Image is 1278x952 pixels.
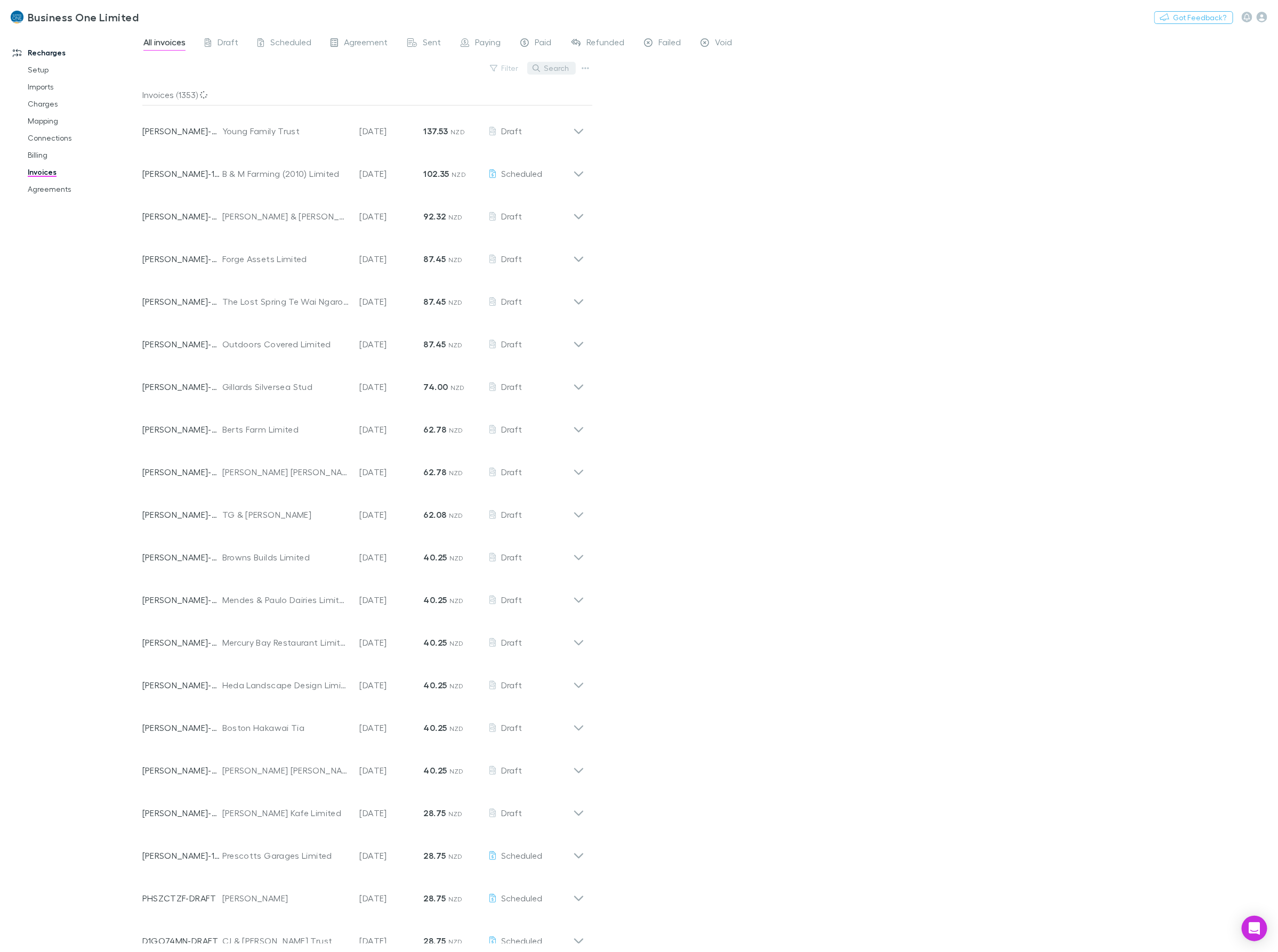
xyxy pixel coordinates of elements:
[451,128,465,136] span: NZD
[449,767,464,775] span: NZD
[423,37,441,51] span: Sent
[449,426,463,434] span: NZD
[142,807,222,819] p: [PERSON_NAME]-0319
[134,319,593,361] div: [PERSON_NAME]-0485Outdoors Covered Limited[DATE]87.45 NZDDraft
[527,62,576,75] button: Search
[1242,916,1267,941] div: Open Intercom Messenger
[142,721,222,734] p: [PERSON_NAME]-0532
[142,679,222,691] p: [PERSON_NAME]-0208
[502,126,523,136] span: Draft
[502,680,523,690] span: Draft
[17,61,150,78] a: Setup
[424,509,447,520] strong: 62.08
[222,423,349,436] div: Berts Farm Limited
[142,764,222,777] p: [PERSON_NAME]-0453
[502,467,523,477] span: Draft
[502,808,523,818] span: Draft
[17,147,150,164] a: Billing
[360,167,424,180] p: [DATE]
[424,168,449,179] strong: 102.35
[142,167,222,180] p: [PERSON_NAME]-1568
[502,296,523,306] span: Draft
[222,508,349,521] div: TG & [PERSON_NAME]
[360,295,424,308] p: [DATE]
[360,679,424,691] p: [DATE]
[448,852,463,860] span: NZD
[134,446,593,489] div: [PERSON_NAME]-0611[PERSON_NAME] [PERSON_NAME][DATE]62.78 NZDDraft
[424,296,446,307] strong: 87.45
[360,125,424,137] p: [DATE]
[360,593,424,606] p: [DATE]
[222,636,349,649] div: Mercury Bay Restaurant Limited
[134,489,593,532] div: [PERSON_NAME]-0290TG & [PERSON_NAME][DATE]62.08 NZDDraft
[222,295,349,308] div: The Lost Spring Te Wai Ngaro Limited
[424,595,447,605] strong: 40.25
[142,423,222,436] p: [PERSON_NAME]-0503
[222,721,349,734] div: Boston Hakawai Tia
[142,253,222,265] p: [PERSON_NAME]-0092
[134,574,593,617] div: [PERSON_NAME]-0366Mendes & Paulo Dairies Limited[DATE]40.25 NZDDraft
[659,37,681,51] span: Failed
[134,233,593,276] div: [PERSON_NAME]-0092Forge Assets Limited[DATE]87.45 NZDDraft
[222,892,349,905] div: [PERSON_NAME]
[360,253,424,265] p: [DATE]
[270,37,311,51] span: Scheduled
[142,466,222,478] p: [PERSON_NAME]-0611
[502,168,543,178] span: Scheduled
[134,787,593,830] div: [PERSON_NAME]-0319[PERSON_NAME] Kafe Limited[DATE]28.75 NZDDraft
[222,593,349,606] div: Mendes & Paulo Dairies Limited
[424,467,447,477] strong: 62.78
[448,938,463,946] span: NZD
[449,682,464,690] span: NZD
[502,509,523,519] span: Draft
[502,424,523,434] span: Draft
[485,62,525,75] button: Filter
[134,617,593,660] div: [PERSON_NAME]-0204Mercury Bay Restaurant Limited[DATE]40.25 NZDDraft
[222,380,349,393] div: Gillards Silversea Stud
[452,170,466,178] span: NZD
[449,639,464,647] span: NZD
[134,745,593,787] div: [PERSON_NAME]-0453[PERSON_NAME] [PERSON_NAME][DATE]40.25 NZDDraft
[360,210,424,223] p: [DATE]
[142,934,222,947] p: D1GO74MN-DRAFT
[142,125,222,137] p: [PERSON_NAME]-0385
[360,892,424,905] p: [DATE]
[360,807,424,819] p: [DATE]
[28,11,139,23] h3: Business One Limited
[502,254,523,264] span: Draft
[535,37,552,51] span: Paid
[448,256,463,264] span: NZD
[502,552,523,562] span: Draft
[142,551,222,564] p: [PERSON_NAME]-0518
[134,702,593,745] div: [PERSON_NAME]-0532Boston Hakawai Tia[DATE]40.25 NZDDraft
[424,254,446,264] strong: 87.45
[134,532,593,574] div: [PERSON_NAME]-0518Browns Builds Limited[DATE]40.25 NZDDraft
[134,660,593,702] div: [PERSON_NAME]-0208Heda Landscape Design Limited[DATE]40.25 NZDDraft
[424,552,447,563] strong: 40.25
[449,554,464,562] span: NZD
[222,849,349,862] div: Prescotts Garages Limited
[502,722,523,733] span: Draft
[360,508,424,521] p: [DATE]
[360,849,424,862] p: [DATE]
[4,4,145,30] a: Business One Limited
[449,725,464,733] span: NZD
[222,551,349,564] div: Browns Builds Limited
[17,112,150,129] a: Mapping
[142,593,222,606] p: [PERSON_NAME]-0366
[448,298,463,306] span: NZD
[344,37,388,51] span: Agreement
[424,722,447,733] strong: 40.25
[134,148,593,191] div: [PERSON_NAME]-1568B & M Farming (2010) Limited[DATE]102.35 NZDScheduled
[17,95,150,112] a: Charges
[424,850,446,861] strong: 28.75
[2,44,150,61] a: Recharges
[587,37,625,51] span: Refunded
[142,338,222,351] p: [PERSON_NAME]-0485
[502,935,543,946] span: Scheduled
[142,210,222,223] p: [PERSON_NAME]-0060
[448,341,463,349] span: NZD
[11,11,23,23] img: Business One Limited's Logo
[222,934,349,947] div: CJ & [PERSON_NAME] Trust
[142,380,222,393] p: [PERSON_NAME]-0708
